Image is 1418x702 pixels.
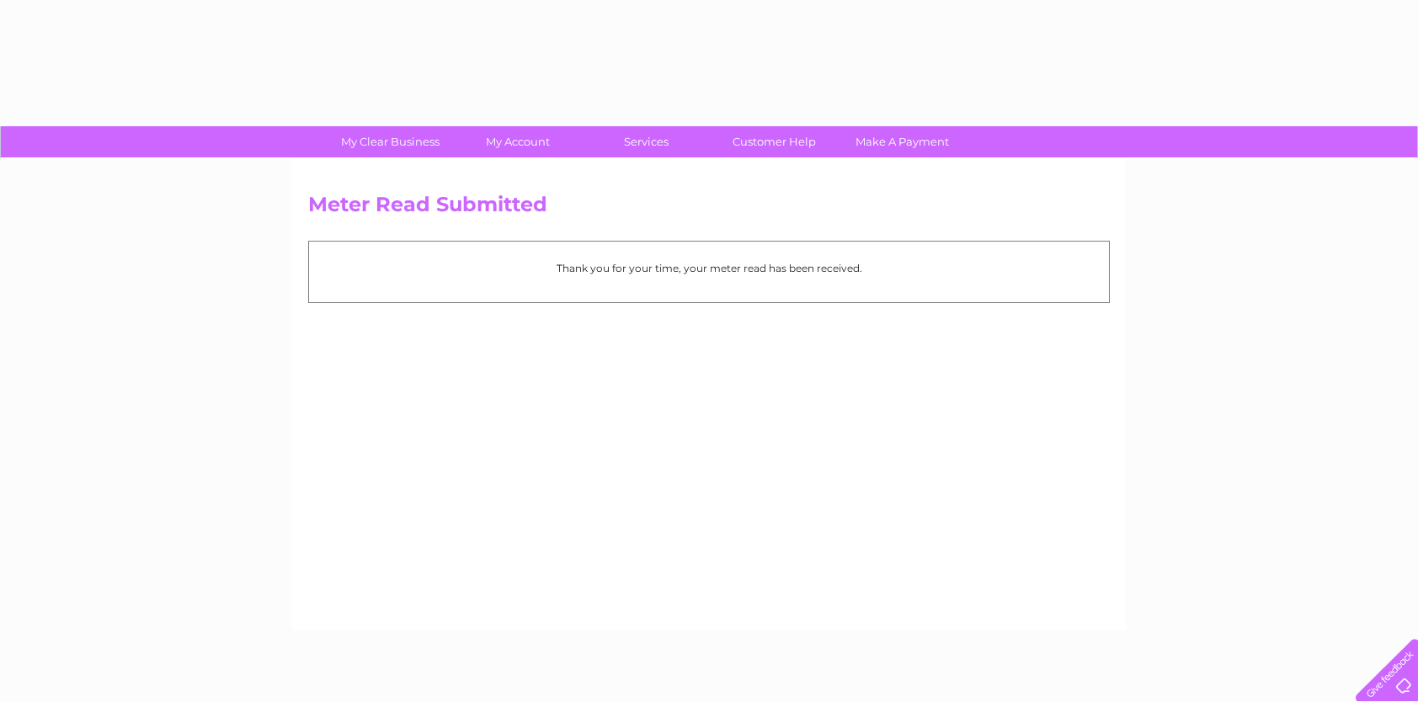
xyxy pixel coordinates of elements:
[449,126,588,157] a: My Account
[705,126,844,157] a: Customer Help
[317,260,1101,276] p: Thank you for your time, your meter read has been received.
[577,126,716,157] a: Services
[308,193,1110,225] h2: Meter Read Submitted
[833,126,972,157] a: Make A Payment
[321,126,460,157] a: My Clear Business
